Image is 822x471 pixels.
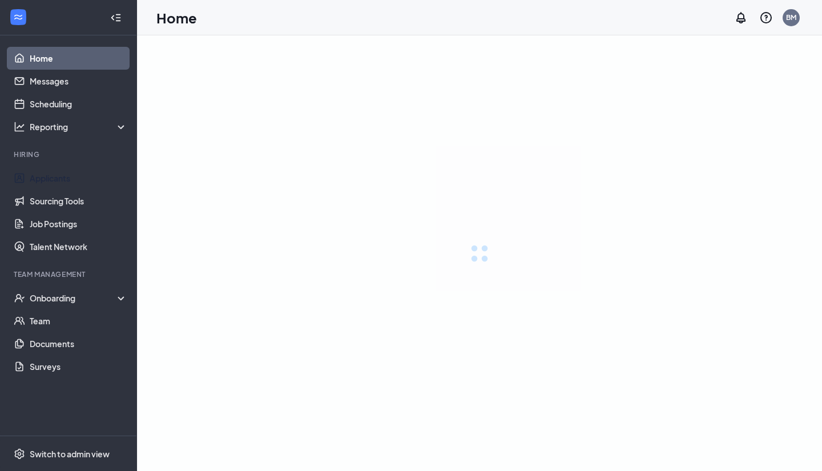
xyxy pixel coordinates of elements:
div: Onboarding [30,292,118,304]
a: Job Postings [30,212,127,235]
svg: Notifications [734,11,748,25]
a: Scheduling [30,92,127,115]
svg: WorkstreamLogo [13,11,24,23]
div: Hiring [14,150,125,159]
a: Applicants [30,167,127,190]
svg: UserCheck [14,292,25,304]
svg: Analysis [14,121,25,132]
div: Reporting [30,121,128,132]
div: BM [786,13,796,22]
div: Team Management [14,269,125,279]
a: Team [30,309,127,332]
svg: Settings [14,448,25,460]
a: Talent Network [30,235,127,258]
div: Switch to admin view [30,448,110,460]
a: Documents [30,332,127,355]
a: Surveys [30,355,127,378]
a: Home [30,47,127,70]
a: Sourcing Tools [30,190,127,212]
svg: QuestionInfo [759,11,773,25]
svg: Collapse [110,12,122,23]
a: Messages [30,70,127,92]
h1: Home [156,8,197,27]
